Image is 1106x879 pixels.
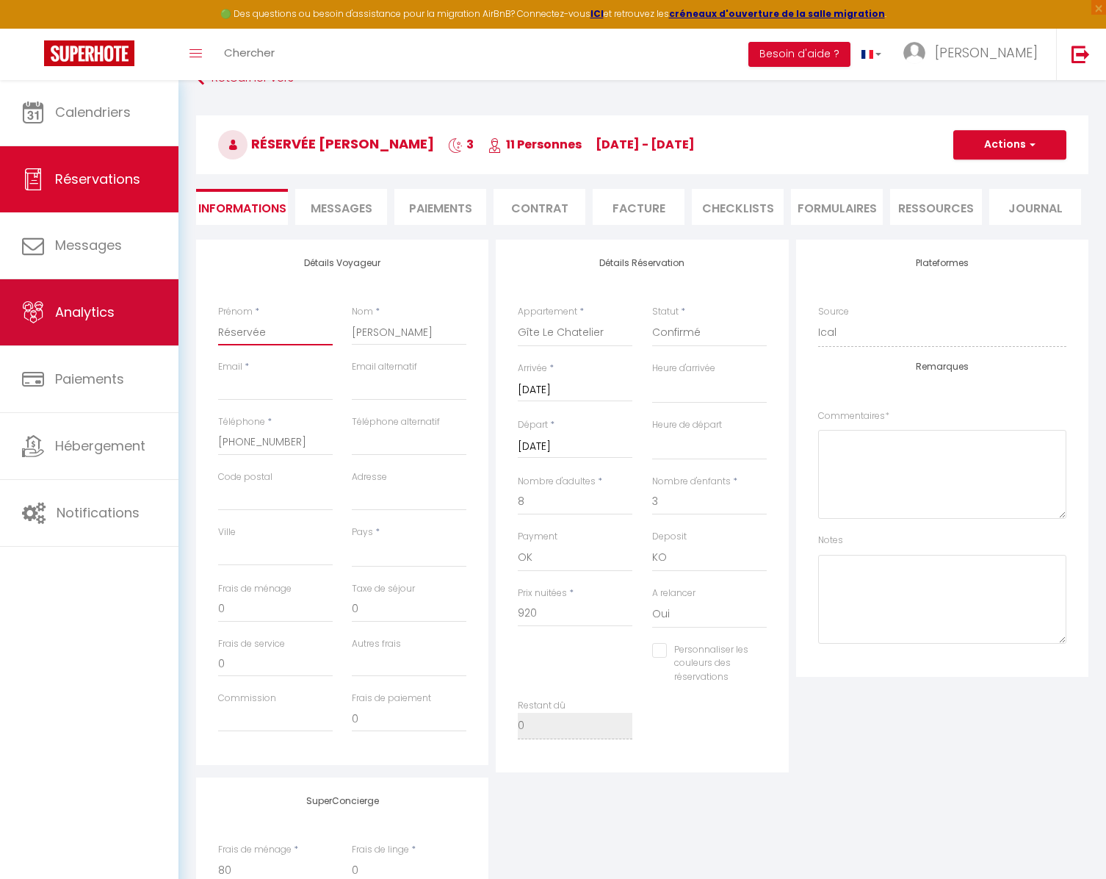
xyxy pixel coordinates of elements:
[352,470,387,484] label: Adresse
[518,418,548,432] label: Départ
[55,103,131,121] span: Calendriers
[12,6,56,50] button: Ouvrir le widget de chat LiveChat
[518,586,567,600] label: Prix nuitées
[218,692,276,706] label: Commission
[44,40,134,66] img: Super Booking
[989,189,1081,225] li: Journal
[218,637,285,651] label: Frais de service
[652,362,715,376] label: Heure d'arrivée
[596,136,695,153] span: [DATE] - [DATE]
[953,130,1066,159] button: Actions
[652,418,722,432] label: Heure de départ
[218,796,466,806] h4: SuperConcierge
[818,258,1066,268] h4: Plateformes
[55,236,122,254] span: Messages
[518,258,766,268] h4: Détails Réservation
[669,7,885,20] a: créneaux d'ouverture de la salle migration
[518,475,596,489] label: Nombre d'adultes
[218,305,253,319] label: Prénom
[590,7,604,20] a: ICI
[55,437,145,455] span: Hébergement
[518,530,557,544] label: Payment
[224,45,275,60] span: Chercher
[818,409,889,423] label: Commentaires
[218,415,265,429] label: Téléphone
[652,586,695,600] label: A relancer
[1071,45,1090,63] img: logout
[218,470,272,484] label: Code postal
[218,360,242,374] label: Email
[593,189,684,225] li: Facture
[352,415,440,429] label: Téléphone alternatif
[196,189,288,225] li: Informations
[652,305,679,319] label: Statut
[494,189,585,225] li: Contrat
[352,525,373,539] label: Pays
[218,258,466,268] h4: Détails Voyageur
[748,42,850,67] button: Besoin d'aide ?
[55,370,124,388] span: Paiements
[352,637,401,651] label: Autres frais
[518,699,565,713] label: Restant dû
[890,189,982,225] li: Ressources
[352,582,415,596] label: Taxe de séjour
[818,362,1066,372] h4: Remarques
[818,534,843,548] label: Notes
[692,189,784,225] li: CHECKLISTS
[218,525,236,539] label: Ville
[352,305,373,319] label: Nom
[518,362,547,376] label: Arrivée
[57,503,140,522] span: Notifications
[311,200,372,217] span: Messages
[352,360,417,374] label: Email alternatif
[818,305,849,319] label: Source
[218,582,292,596] label: Frais de ménage
[218,843,292,857] label: Frais de ménage
[213,29,286,80] a: Chercher
[55,170,140,188] span: Réservations
[892,29,1056,80] a: ... [PERSON_NAME]
[652,530,687,544] label: Deposit
[791,189,883,225] li: FORMULAIRES
[518,305,577,319] label: Appartement
[935,43,1038,62] span: [PERSON_NAME]
[55,303,115,321] span: Analytics
[488,136,582,153] span: 11 Personnes
[352,692,431,706] label: Frais de paiement
[903,42,925,64] img: ...
[448,136,474,153] span: 3
[394,189,486,225] li: Paiements
[652,475,731,489] label: Nombre d'enfants
[667,643,748,685] label: Personnaliser les couleurs des réservations
[218,134,434,153] span: Réservée [PERSON_NAME]
[352,843,409,857] label: Frais de linge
